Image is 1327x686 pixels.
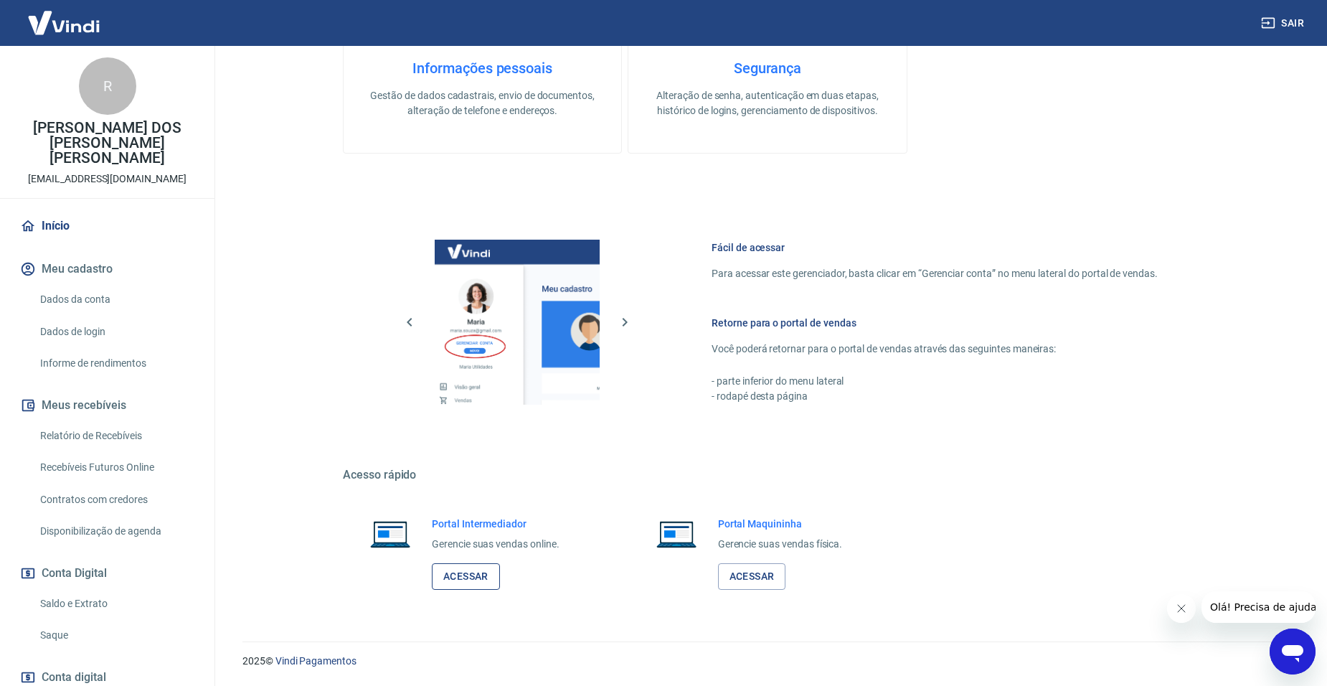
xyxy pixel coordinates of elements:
h6: Fácil de acessar [712,240,1158,255]
a: Acessar [718,563,786,590]
h4: Segurança [651,60,883,77]
p: Gerencie suas vendas online. [432,537,559,552]
button: Meus recebíveis [17,390,197,421]
button: Conta Digital [17,558,197,589]
a: Dados da conta [34,285,197,314]
h4: Informações pessoais [367,60,598,77]
p: [PERSON_NAME] DOS [PERSON_NAME] [PERSON_NAME] [11,121,203,166]
h6: Portal Intermediador [432,517,559,531]
a: Relatório de Recebíveis [34,421,197,451]
img: Imagem de um notebook aberto [646,517,707,551]
img: Vindi [17,1,110,44]
p: [EMAIL_ADDRESS][DOMAIN_NAME] [28,171,186,187]
img: Imagem de um notebook aberto [360,517,420,551]
a: Contratos com credores [34,485,197,514]
a: Disponibilização de agenda [34,517,197,546]
iframe: Fechar mensagem [1167,594,1196,623]
button: Meu cadastro [17,253,197,285]
p: Gestão de dados cadastrais, envio de documentos, alteração de telefone e endereços. [367,88,598,118]
a: Acessar [432,563,500,590]
p: - parte inferior do menu lateral [712,374,1158,389]
h5: Acesso rápido [343,468,1192,482]
iframe: Botão para abrir a janela de mensagens [1270,629,1316,675]
a: Saque [34,621,197,650]
p: Alteração de senha, autenticação em duas etapas, histórico de logins, gerenciamento de dispositivos. [651,88,883,118]
h6: Retorne para o portal de vendas [712,316,1158,330]
iframe: Mensagem da empresa [1201,591,1316,623]
img: Imagem da dashboard mostrando o botão de gerenciar conta na sidebar no lado esquerdo [435,240,600,405]
p: 2025 © [242,654,1293,669]
a: Recebíveis Futuros Online [34,453,197,482]
p: Gerencie suas vendas física. [718,537,843,552]
a: Dados de login [34,317,197,347]
h6: Portal Maquininha [718,517,843,531]
a: Vindi Pagamentos [275,655,356,667]
p: - rodapé desta página [712,389,1158,404]
a: Informe de rendimentos [34,349,197,378]
span: Olá! Precisa de ajuda? [9,10,121,22]
a: Saldo e Extrato [34,589,197,619]
div: R [79,57,136,115]
button: Sair [1258,10,1310,37]
p: Você poderá retornar para o portal de vendas através das seguintes maneiras: [712,342,1158,357]
p: Para acessar este gerenciador, basta clicar em “Gerenciar conta” no menu lateral do portal de ven... [712,266,1158,281]
a: Início [17,210,197,242]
